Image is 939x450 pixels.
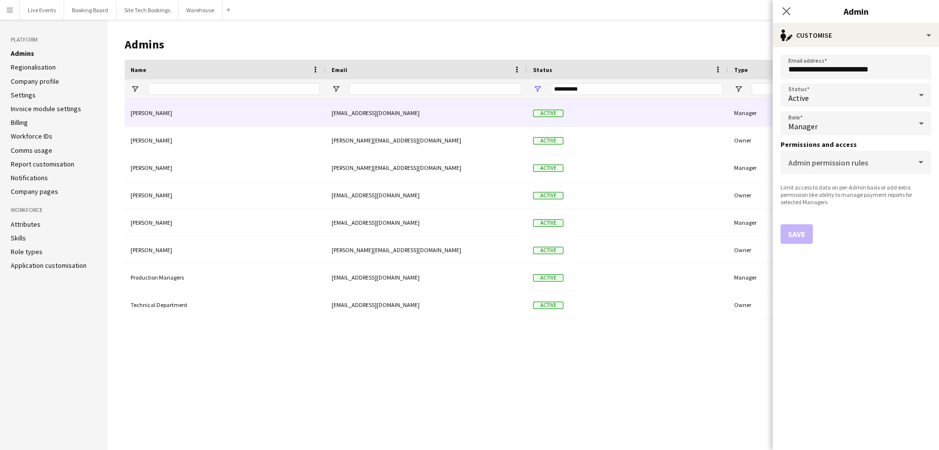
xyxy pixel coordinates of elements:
[728,291,929,318] div: Owner
[326,154,527,181] div: [PERSON_NAME][EMAIL_ADDRESS][DOMAIN_NAME]
[533,247,563,254] span: Active
[728,264,929,291] div: Manager
[11,146,52,155] a: Comms usage
[326,209,527,236] div: [EMAIL_ADDRESS][DOMAIN_NAME]
[125,99,326,126] div: [PERSON_NAME]
[734,66,748,73] span: Type
[125,291,326,318] div: Technical Department
[11,247,43,256] a: Role types
[116,0,179,20] button: Site Tech Bookings
[179,0,223,20] button: Warehouse
[11,187,58,196] a: Company pages
[533,192,563,199] span: Active
[728,127,929,154] div: Owner
[326,264,527,291] div: [EMAIL_ADDRESS][DOMAIN_NAME]
[332,85,340,94] button: Open Filter Menu
[332,66,347,73] span: Email
[20,0,64,20] button: Live Events
[788,158,868,167] mat-label: Admin permission rules
[326,99,527,126] div: [EMAIL_ADDRESS][DOMAIN_NAME]
[11,104,81,113] a: Invoice module settings
[11,173,48,182] a: Notifications
[125,182,326,209] div: [PERSON_NAME]
[125,154,326,181] div: [PERSON_NAME]
[728,154,929,181] div: Manager
[773,24,939,47] div: Customise
[788,121,818,131] span: Manager
[728,182,929,209] div: Owner
[148,83,320,95] input: Name Filter Input
[125,127,326,154] div: [PERSON_NAME]
[125,237,326,263] div: [PERSON_NAME]
[11,77,59,86] a: Company profile
[11,91,36,99] a: Settings
[11,118,28,127] a: Billing
[781,140,931,149] h3: Permissions and access
[533,219,563,227] span: Active
[11,35,97,44] h3: Platform
[734,85,743,94] button: Open Filter Menu
[131,85,139,94] button: Open Filter Menu
[788,93,809,103] span: Active
[533,85,542,94] button: Open Filter Menu
[125,264,326,291] div: Production Managers
[533,274,563,282] span: Active
[728,209,929,236] div: Manager
[781,184,931,206] div: Limit access to data on per-Admin basis or add extra permission like ability to manage payment re...
[11,160,74,168] a: Report customisation
[326,127,527,154] div: [PERSON_NAME][EMAIL_ADDRESS][DOMAIN_NAME]
[326,291,527,318] div: [EMAIL_ADDRESS][DOMAIN_NAME]
[349,83,521,95] input: Email Filter Input
[11,49,34,58] a: Admins
[773,5,939,18] h3: Admin
[533,110,563,117] span: Active
[11,261,87,270] a: Application customisation
[533,66,552,73] span: Status
[533,165,563,172] span: Active
[752,83,923,95] input: Type Filter Input
[533,302,563,309] span: Active
[131,66,146,73] span: Name
[11,63,56,71] a: Regionalisation
[11,206,97,214] h3: Workforce
[11,220,41,229] a: Attributes
[125,37,849,52] h1: Admins
[11,132,52,141] a: Workforce IDs
[326,237,527,263] div: [PERSON_NAME][EMAIL_ADDRESS][DOMAIN_NAME]
[728,237,929,263] div: Owner
[125,209,326,236] div: [PERSON_NAME]
[326,182,527,209] div: [EMAIL_ADDRESS][DOMAIN_NAME]
[64,0,116,20] button: Booking Board
[728,99,929,126] div: Manager
[11,234,26,242] a: Skills
[533,137,563,144] span: Active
